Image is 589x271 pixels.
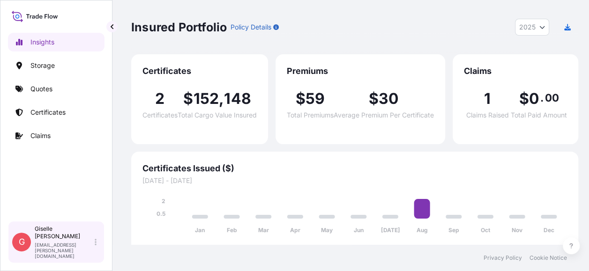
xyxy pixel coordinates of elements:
[544,227,554,234] tspan: Dec
[296,91,306,106] span: $
[515,19,549,36] button: Year Selector
[8,126,104,145] a: Claims
[183,91,193,106] span: $
[30,37,54,47] p: Insights
[195,227,205,234] tspan: Jan
[321,227,333,234] tspan: May
[162,198,165,205] tspan: 2
[519,91,529,106] span: $
[142,112,178,118] span: Certificates
[131,20,227,35] p: Insured Portfolio
[481,227,491,234] tspan: Oct
[290,227,300,234] tspan: Apr
[466,112,509,118] span: Claims Raised
[8,56,104,75] a: Storage
[30,131,51,140] p: Claims
[8,80,104,98] a: Quotes
[334,112,434,118] span: Average Premium Per Certificate
[157,210,165,217] tspan: 0.5
[258,227,269,234] tspan: Mar
[448,227,459,234] tspan: Sep
[519,22,536,32] span: 2025
[155,91,164,106] span: 2
[142,163,567,174] span: Certificates Issued ($)
[287,112,334,118] span: Total Premiums
[380,227,400,234] tspan: [DATE]
[231,22,271,32] p: Policy Details
[484,91,491,106] span: 1
[512,227,523,234] tspan: Nov
[8,103,104,122] a: Certificates
[219,91,224,106] span: ,
[529,91,539,106] span: 0
[287,66,434,77] span: Premiums
[464,66,567,77] span: Claims
[227,227,237,234] tspan: Feb
[8,33,104,51] a: Insights
[511,112,567,118] span: Total Paid Amount
[369,91,379,106] span: $
[193,91,219,106] span: 152
[540,94,544,102] span: .
[30,108,66,117] p: Certificates
[484,254,522,262] a: Privacy Policy
[306,91,325,106] span: 59
[417,227,428,234] tspan: Aug
[142,66,257,77] span: Certificates
[35,242,93,259] p: [EMAIL_ADDRESS][PERSON_NAME][DOMAIN_NAME]
[35,225,93,240] p: Giselle [PERSON_NAME]
[224,91,251,106] span: 148
[30,61,55,70] p: Storage
[354,227,364,234] tspan: Jun
[529,254,567,262] a: Cookie Notice
[379,91,399,106] span: 30
[544,94,559,102] span: 00
[30,84,52,94] p: Quotes
[19,237,25,247] span: G
[178,112,257,118] span: Total Cargo Value Insured
[142,176,567,185] span: [DATE] - [DATE]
